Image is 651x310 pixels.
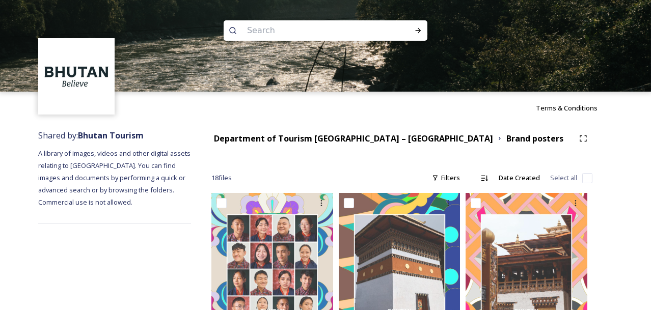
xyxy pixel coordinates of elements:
[38,130,144,141] span: Shared by:
[506,133,563,144] strong: Brand posters
[242,19,382,42] input: Search
[550,173,577,183] span: Select all
[38,149,192,207] span: A library of images, videos and other digital assets relating to [GEOGRAPHIC_DATA]. You can find ...
[494,168,545,188] div: Date Created
[211,173,232,183] span: 18 file s
[536,102,613,114] a: Terms & Conditions
[214,133,493,144] strong: Department of Tourism [GEOGRAPHIC_DATA] – [GEOGRAPHIC_DATA]
[78,130,144,141] strong: Bhutan Tourism
[427,168,465,188] div: Filters
[40,40,114,114] img: BT_Logo_BB_Lockup_CMYK_High%2520Res.jpg
[536,103,598,112] span: Terms & Conditions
